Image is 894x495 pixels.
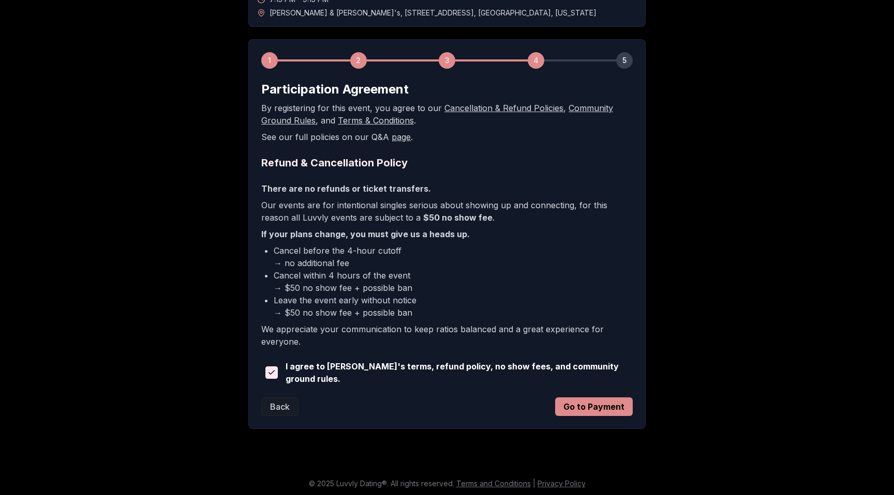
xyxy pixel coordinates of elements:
[261,102,633,127] p: By registering for this event, you agree to our , , and .
[350,52,367,69] div: 2
[261,323,633,348] p: We appreciate your communication to keep ratios balanced and a great experience for everyone.
[444,103,563,113] a: Cancellation & Refund Policies
[392,132,411,142] a: page
[274,294,633,319] li: Leave the event early without notice → $50 no show fee + possible ban
[261,131,633,143] p: See our full policies on our Q&A .
[261,228,633,240] p: If your plans change, you must give us a heads up.
[439,52,455,69] div: 3
[274,244,633,269] li: Cancel before the 4-hour cutoff → no additional fee
[533,479,535,488] span: |
[423,212,493,223] b: $50 no show fee
[261,156,633,170] h2: Refund & Cancellation Policy
[270,8,597,18] span: [PERSON_NAME] & [PERSON_NAME]'s , [STREET_ADDRESS] , [GEOGRAPHIC_DATA] , [US_STATE]
[555,397,633,416] button: Go to Payment
[261,182,633,195] p: There are no refunds or ticket transfers.
[456,479,531,488] a: Terms and Conditions
[538,479,586,488] a: Privacy Policy
[261,81,633,98] h2: Participation Agreement
[616,52,633,69] div: 5
[261,52,278,69] div: 1
[274,269,633,294] li: Cancel within 4 hours of the event → $50 no show fee + possible ban
[338,115,414,126] a: Terms & Conditions
[528,52,544,69] div: 4
[286,360,633,385] span: I agree to [PERSON_NAME]'s terms, refund policy, no show fees, and community ground rules.
[261,199,633,224] p: Our events are for intentional singles serious about showing up and connecting, for this reason a...
[261,397,299,416] button: Back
